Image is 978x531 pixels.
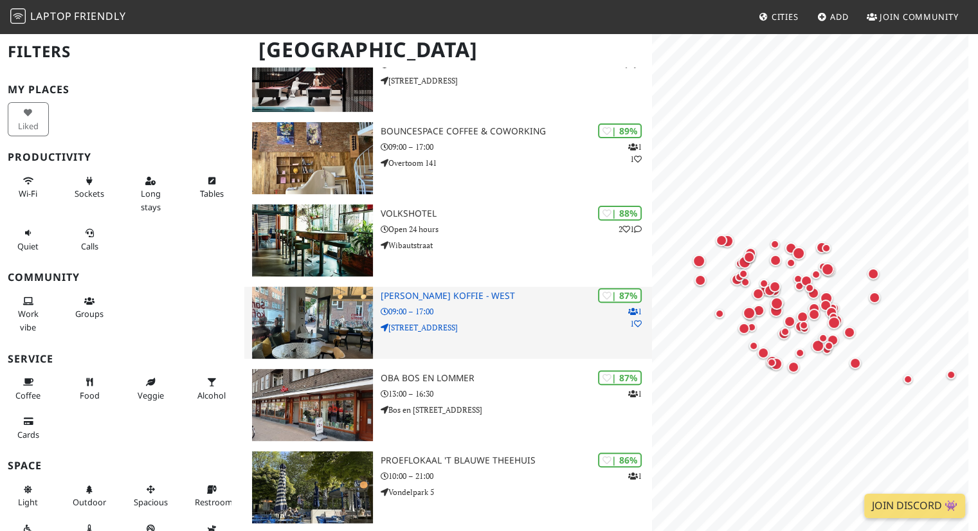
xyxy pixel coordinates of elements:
p: 09:00 – 17:00 [381,305,653,318]
img: Volkshotel [252,204,372,276]
a: Sam’s koffie - West | 87% 11 [PERSON_NAME] koffie - West 09:00 – 17:00 [STREET_ADDRESS] [244,287,652,359]
div: Map marker [709,228,734,253]
div: Map marker [938,362,964,388]
div: Map marker [778,235,804,261]
div: Map marker [759,350,784,375]
div: Map marker [819,300,844,325]
div: Map marker [778,250,804,276]
div: Map marker [814,337,840,363]
h3: Service [8,353,237,365]
a: OBA Bos en Lommer | 87% 1 OBA Bos en Lommer 13:00 – 16:30 Bos en [STREET_ADDRESS] [244,369,652,441]
div: Map marker [797,275,822,301]
span: Credit cards [17,429,39,440]
div: Map marker [762,231,788,257]
h3: Space [8,460,237,472]
div: | 87% [598,288,642,303]
button: Light [8,479,49,513]
div: Map marker [813,235,839,261]
div: Map marker [837,319,862,345]
img: BounceSpace Coffee & Coworking [252,122,372,194]
button: Wi-Fi [8,170,49,204]
div: Map marker [714,228,740,254]
span: Friendly [74,9,125,23]
p: 09:00 – 17:00 [381,141,653,153]
h3: [PERSON_NAME] koffie - West [381,291,653,301]
p: 1 1 [628,141,642,165]
button: Outdoor [69,479,110,513]
span: Restroom [195,496,233,508]
div: | 89% [598,123,642,138]
button: Veggie [130,372,171,406]
div: Map marker [787,340,813,366]
a: BounceSpace Coffee & Coworking | 89% 11 BounceSpace Coffee & Coworking 09:00 – 17:00 Overtoom 141 [244,122,652,194]
div: Map marker [816,333,842,359]
button: Work vibe [8,291,49,337]
div: | 86% [598,453,642,467]
p: Vondelpark 5 [381,486,653,498]
span: Video/audio calls [81,240,98,252]
button: Long stays [130,170,171,217]
span: Stable Wi-Fi [19,188,37,199]
div: Map marker [687,267,713,293]
img: Sam’s koffie - West [252,287,372,359]
div: Map marker [895,366,921,392]
div: Map marker [771,321,797,346]
button: Food [69,372,110,406]
p: [STREET_ADDRESS] [381,321,653,334]
div: | 88% [598,206,642,221]
div: Map marker [738,300,764,325]
div: Map marker [842,350,868,376]
button: Cards [8,411,49,445]
p: 1 [628,388,642,400]
a: Cities [754,5,804,28]
div: Map marker [750,340,776,366]
h3: My Places [8,84,237,96]
button: Groups [69,291,110,325]
h3: BounceSpace Coffee & Coworking [381,126,653,137]
div: Map marker [732,269,758,295]
div: Map marker [745,281,771,307]
span: Alcohol [197,390,226,401]
p: Overtoom 141 [381,157,653,169]
p: 10:00 – 21:00 [381,470,653,482]
div: Map marker [809,235,835,260]
span: Power sockets [75,188,104,199]
img: LaptopFriendly [10,8,26,24]
div: Map marker [788,314,813,339]
button: Alcohol [191,372,232,406]
h3: Productivity [8,151,237,163]
div: Map marker [781,354,806,380]
button: Quiet [8,222,49,256]
button: Calls [69,222,110,256]
div: Map marker [724,267,750,292]
div: Map marker [777,309,802,334]
a: LaptopFriendly LaptopFriendly [10,6,126,28]
span: Add [830,11,849,22]
div: Map marker [736,300,762,326]
span: Group tables [75,308,104,319]
a: Proeflokaal 't Blauwe Theehuis | 86% 1 Proeflokaal 't Blauwe Theehuis 10:00 – 21:00 Vondelpark 5 [244,451,652,523]
div: Map marker [790,304,815,330]
p: 2 1 [619,223,642,235]
button: Sockets [69,170,110,204]
img: Proeflokaal 't Blauwe Theehuis [252,451,372,523]
div: Map marker [801,280,826,306]
div: Map marker [686,248,712,274]
span: Cities [772,11,799,22]
a: Join Community [862,5,964,28]
div: Map marker [801,301,827,327]
div: Map marker [751,271,777,296]
span: Work-friendly tables [200,188,224,199]
div: Map marker [727,251,753,276]
p: 1 [628,470,642,482]
a: Add [812,5,854,28]
h2: Filters [8,32,237,71]
div: Map marker [805,333,831,359]
div: Map marker [738,240,763,266]
div: Map marker [815,256,840,282]
span: People working [18,308,39,332]
p: 1 1 [628,305,642,330]
button: Coffee [8,372,49,406]
span: Spacious [134,496,168,508]
span: Veggie [138,390,164,401]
